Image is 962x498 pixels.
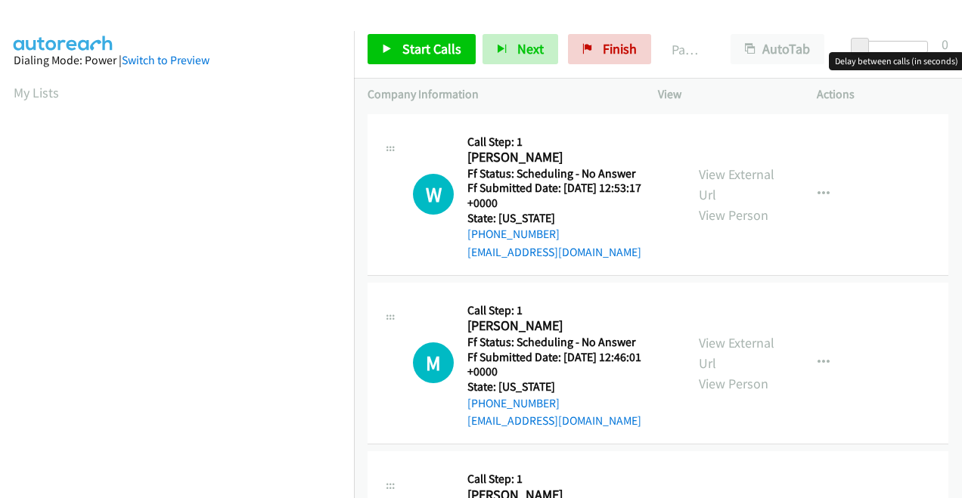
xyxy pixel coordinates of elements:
span: Finish [603,40,637,57]
a: [EMAIL_ADDRESS][DOMAIN_NAME] [467,413,641,428]
button: AutoTab [731,34,824,64]
a: [EMAIL_ADDRESS][DOMAIN_NAME] [467,245,641,259]
h1: W [413,174,454,215]
h5: Ff Submitted Date: [DATE] 12:53:17 +0000 [467,181,672,210]
a: My Lists [14,84,59,101]
a: View Person [699,375,768,392]
h5: Ff Submitted Date: [DATE] 12:46:01 +0000 [467,350,672,379]
div: The call is yet to be attempted [413,174,454,215]
p: Company Information [368,85,631,104]
a: [PHONE_NUMBER] [467,396,560,410]
h5: Call Step: 1 [467,303,672,318]
a: View Person [699,206,768,224]
h5: Ff Status: Scheduling - No Answer [467,166,672,181]
div: Dialing Mode: Power | [14,51,340,70]
h5: Call Step: 1 [467,472,672,487]
h1: M [413,342,454,383]
div: The call is yet to be attempted [413,342,454,383]
h2: [PERSON_NAME] [467,149,666,166]
a: Switch to Preview [122,53,209,67]
a: Start Calls [368,34,476,64]
h5: State: [US_STATE] [467,379,672,394]
a: View External Url [699,165,774,203]
a: [PHONE_NUMBER] [467,227,560,241]
a: View External Url [699,334,774,372]
div: 0 [942,34,948,54]
a: Finish [568,34,651,64]
p: Paused [672,39,703,60]
span: Start Calls [402,40,461,57]
p: View [658,85,790,104]
h5: Ff Status: Scheduling - No Answer [467,335,672,350]
span: Next [517,40,544,57]
button: Next [483,34,558,64]
h2: [PERSON_NAME] [467,317,666,335]
p: Actions [817,85,948,104]
h5: State: [US_STATE] [467,211,672,226]
h5: Call Step: 1 [467,135,672,150]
